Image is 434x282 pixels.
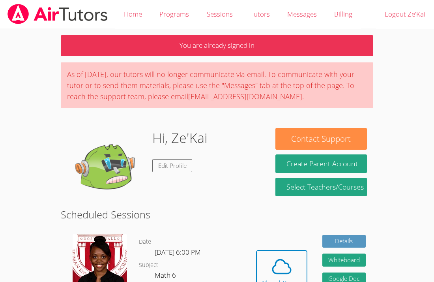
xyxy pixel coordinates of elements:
[139,260,158,270] dt: Subject
[275,178,367,196] a: Select Teachers/Courses
[61,207,373,222] h2: Scheduled Sessions
[287,9,317,19] span: Messages
[275,128,367,150] button: Contact Support
[61,62,373,108] div: As of [DATE], our tutors will no longer communicate via email. To communicate with your tutor or ...
[152,128,208,148] h1: Hi, Ze'Kai
[322,254,366,267] button: Whiteboard
[61,35,373,56] p: You are already signed in
[7,4,108,24] img: airtutors_banner-c4298cdbf04f3fff15de1276eac7730deb9818008684d7c2e4769d2f7ddbe033.png
[139,237,151,247] dt: Date
[275,154,367,173] button: Create Parent Account
[67,128,146,207] img: default.png
[322,235,366,248] a: Details
[155,248,201,257] span: [DATE] 6:00 PM
[152,159,193,172] a: Edit Profile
